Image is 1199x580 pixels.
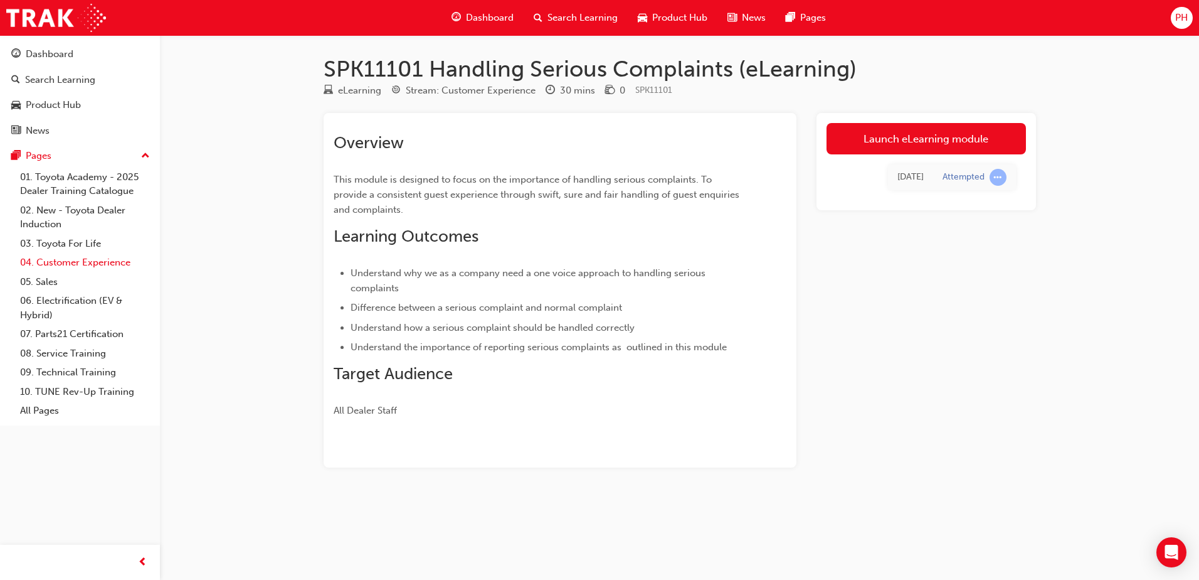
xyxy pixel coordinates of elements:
span: Dashboard [466,11,514,25]
div: Pages [26,149,51,163]
div: Stream [391,83,536,99]
a: search-iconSearch Learning [524,5,628,31]
button: PH [1171,7,1193,29]
a: guage-iconDashboard [441,5,524,31]
div: Type [324,83,381,99]
span: Understand how a serious complaint should be handled correctly [351,322,635,333]
div: Dashboard [26,47,73,62]
div: Search Learning [25,73,95,87]
span: clock-icon [546,85,555,97]
span: learningResourceType_ELEARNING-icon [324,85,333,97]
span: Target Audience [334,364,453,384]
span: news-icon [727,10,737,26]
span: Difference between a serious complaint and normal complaint [351,302,622,313]
div: Attempted [943,171,985,183]
a: 06. Electrification (EV & Hybrid) [15,291,155,325]
a: 08. Service Training [15,344,155,363]
span: news-icon [11,126,21,137]
span: guage-icon [11,49,21,60]
span: prev-icon [138,555,147,571]
a: Dashboard [5,43,155,66]
a: 02. New - Toyota Dealer Induction [15,201,155,234]
span: Pages [800,11,826,25]
span: car-icon [638,10,647,26]
span: search-icon [534,10,542,26]
a: Launch eLearning module [827,123,1026,154]
a: 10. TUNE Rev-Up Training [15,382,155,402]
span: learningRecordVerb_ATTEMPT-icon [990,169,1006,186]
div: Product Hub [26,98,81,112]
a: news-iconNews [717,5,776,31]
span: Understand why we as a company need a one voice approach to handling serious complaints [351,267,708,294]
span: PH [1175,11,1188,25]
span: Understand the importance of reporting serious complaints as outlined in this module [351,341,727,353]
span: Learning resource code [635,85,672,95]
div: Stream: Customer Experience [406,83,536,98]
span: All Dealer Staff [334,405,397,416]
span: pages-icon [11,151,21,162]
a: 07. Parts21 Certification [15,325,155,344]
span: guage-icon [452,10,461,26]
span: money-icon [605,85,615,97]
span: pages-icon [786,10,795,26]
button: Pages [5,144,155,168]
span: Search Learning [547,11,618,25]
div: News [26,124,50,138]
a: News [5,119,155,142]
span: Product Hub [652,11,707,25]
a: All Pages [15,401,155,421]
h1: SPK11101 Handling Serious Complaints (eLearning) [324,55,1036,83]
span: search-icon [11,75,20,86]
div: Duration [546,83,595,99]
div: Open Intercom Messenger [1156,537,1186,567]
span: Overview [334,133,404,153]
span: Learning Outcomes [334,227,478,246]
a: 04. Customer Experience [15,253,155,272]
span: target-icon [391,85,401,97]
div: Price [605,83,625,99]
div: Fri Aug 22 2025 10:46:14 GMT+0930 (Australian Central Standard Time) [897,170,924,185]
div: 30 mins [560,83,595,98]
a: 09. Technical Training [15,363,155,382]
span: News [742,11,766,25]
span: car-icon [11,100,21,111]
span: This module is designed to focus on the importance of handling serious complaints. To provide a c... [334,174,742,215]
a: pages-iconPages [776,5,836,31]
a: 05. Sales [15,272,155,292]
a: Product Hub [5,94,155,117]
a: Search Learning [5,68,155,92]
a: car-iconProduct Hub [628,5,717,31]
a: 01. Toyota Academy - 2025 Dealer Training Catalogue [15,168,155,201]
div: 0 [620,83,625,98]
a: 03. Toyota For Life [15,234,155,254]
span: up-icon [141,148,150,164]
div: eLearning [338,83,381,98]
button: DashboardSearch LearningProduct HubNews [5,40,155,144]
img: Trak [6,4,106,32]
